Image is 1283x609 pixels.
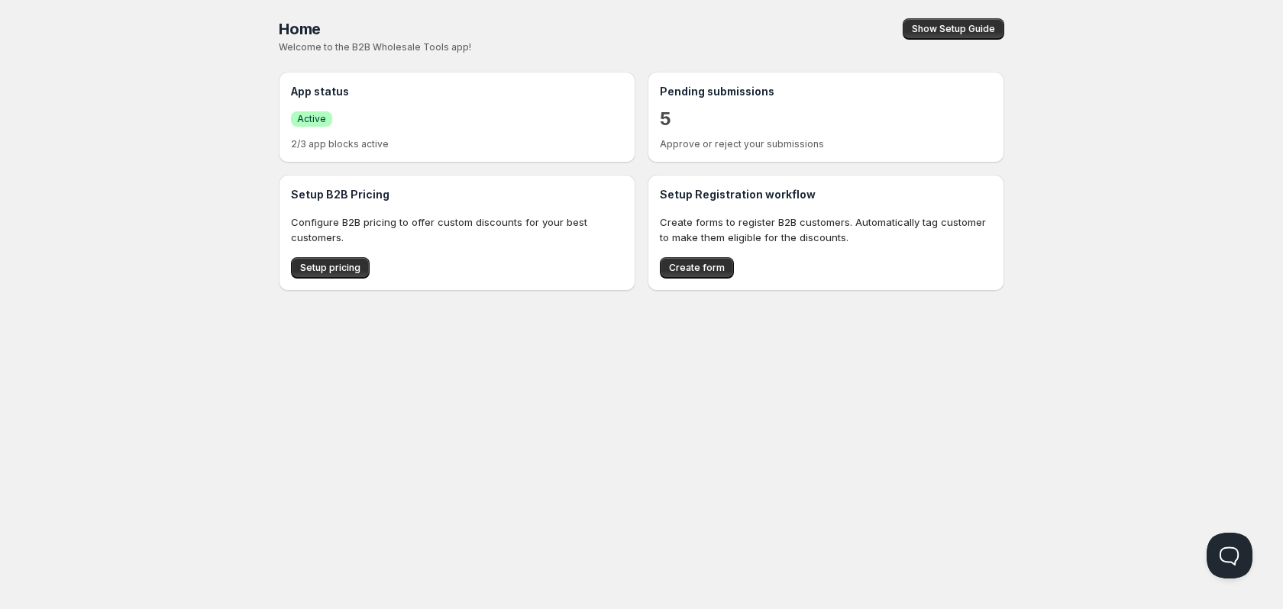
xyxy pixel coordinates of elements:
h3: Pending submissions [660,84,992,99]
button: Show Setup Guide [903,18,1004,40]
p: Welcome to the B2B Wholesale Tools app! [279,41,678,53]
p: Create forms to register B2B customers. Automatically tag customer to make them eligible for the ... [660,214,992,245]
span: Setup pricing [300,262,360,274]
p: Approve or reject your submissions [660,138,992,150]
h3: App status [291,84,623,99]
span: Home [279,20,321,38]
p: Configure B2B pricing to offer custom discounts for your best customers. [291,214,623,245]
button: Create form [660,257,734,279]
a: SuccessActive [291,111,332,127]
p: 2/3 app blocks active [291,138,623,150]
button: Setup pricing [291,257,370,279]
a: 5 [660,107,671,131]
h3: Setup B2B Pricing [291,187,623,202]
iframe: Help Scout Beacon - Open [1207,533,1252,578]
h3: Setup Registration workflow [660,187,992,202]
span: Show Setup Guide [912,23,995,35]
span: Active [297,113,326,125]
span: Create form [669,262,725,274]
